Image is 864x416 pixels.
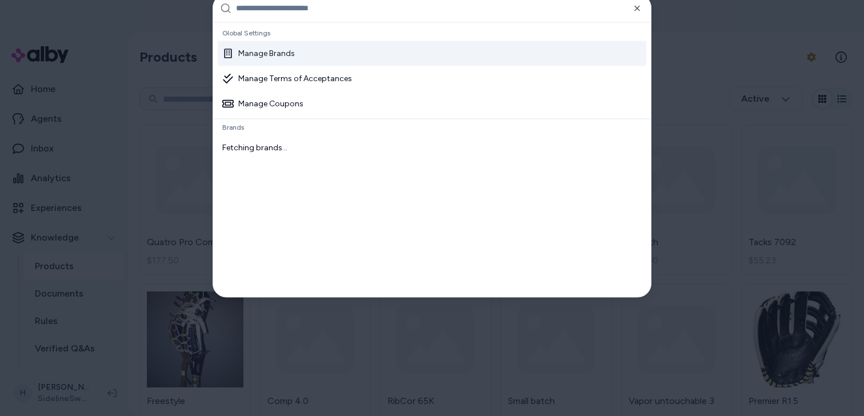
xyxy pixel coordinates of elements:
[218,119,646,135] div: Brands
[222,73,352,84] div: Manage Terms of Acceptances
[218,25,646,41] div: Global Settings
[218,135,646,160] div: Fetching brands...
[213,22,651,297] div: Suggestions
[222,47,295,59] div: Manage Brands
[222,98,303,109] div: Manage Coupons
